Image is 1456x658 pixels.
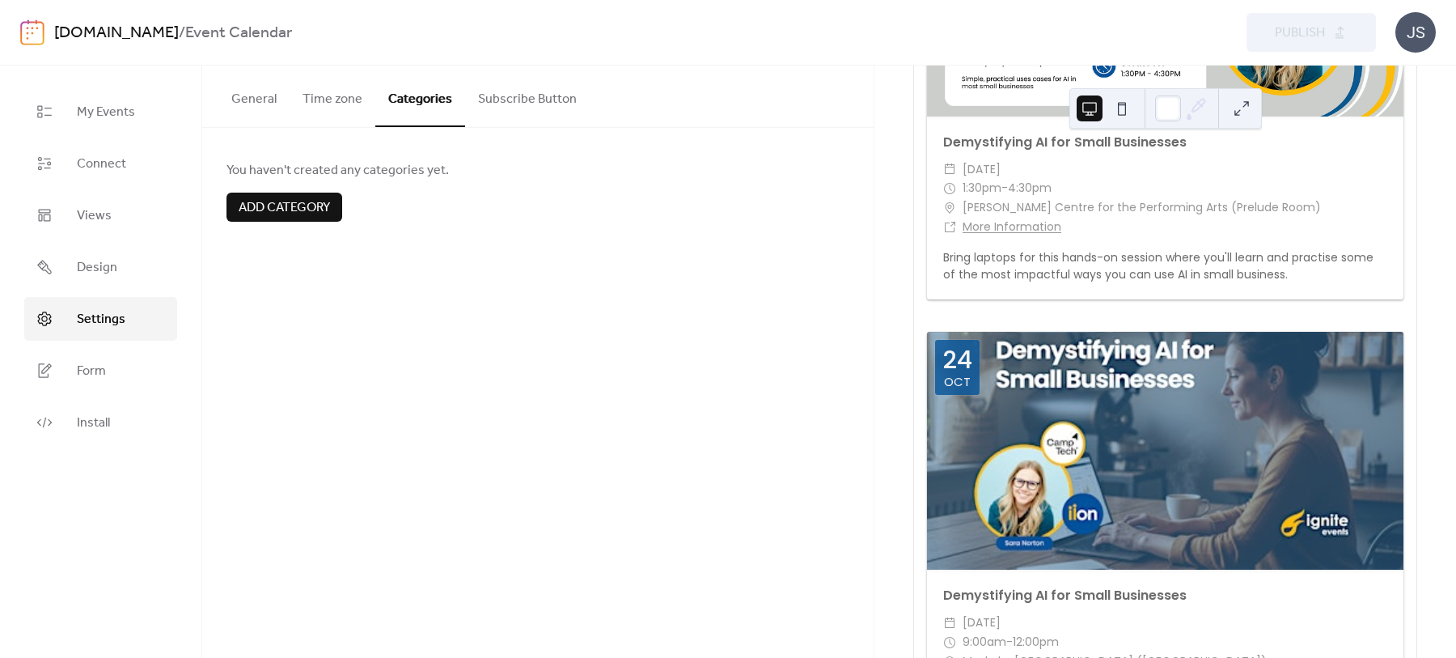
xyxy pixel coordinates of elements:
a: More Information [963,219,1061,235]
span: [PERSON_NAME] Centre for the Performing Arts (Prelude Room) [963,198,1321,218]
div: Oct [944,376,971,388]
button: Categories [375,66,465,127]
div: ​ [943,633,956,652]
b: Event Calendar [185,18,292,49]
span: You haven't created any categories yet. [226,161,849,180]
span: Design [77,258,117,278]
span: - [1006,633,1013,652]
span: Form [77,362,106,381]
span: 9:00am [963,633,1006,652]
a: My Events [24,90,177,134]
span: 1:30pm [963,179,1001,198]
span: Connect [77,155,126,174]
img: logo [20,19,44,45]
a: Demystifying AI for Small Businesses [943,133,1187,151]
span: Settings [77,310,125,329]
div: ​ [943,218,956,237]
span: 4:30pm [1008,179,1052,198]
span: [DATE] [963,160,1001,180]
div: ​ [943,179,956,198]
a: Settings [24,297,177,341]
span: 12:00pm [1013,633,1059,652]
div: JS [1395,12,1436,53]
div: ​ [943,198,956,218]
a: Views [24,193,177,237]
a: Connect [24,142,177,185]
span: Add category [239,198,330,218]
a: Install [24,401,177,444]
span: Install [77,414,110,433]
a: Design [24,245,177,289]
a: [DOMAIN_NAME] [54,18,179,49]
div: 24 [942,348,972,372]
div: ​ [943,613,956,633]
a: Form [24,349,177,393]
div: Bring laptops for this hands-on session where you'll learn and practise some of the most impactfu... [927,249,1403,283]
button: General [218,66,290,125]
button: Add category [226,193,342,222]
div: ​ [943,160,956,180]
span: Views [77,206,112,226]
span: [DATE] [963,613,1001,633]
span: My Events [77,103,135,122]
b: / [179,18,185,49]
span: - [1001,179,1008,198]
button: Subscribe Button [465,66,590,125]
a: Demystifying AI for Small Businesses [943,586,1187,605]
button: Time zone [290,66,375,125]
